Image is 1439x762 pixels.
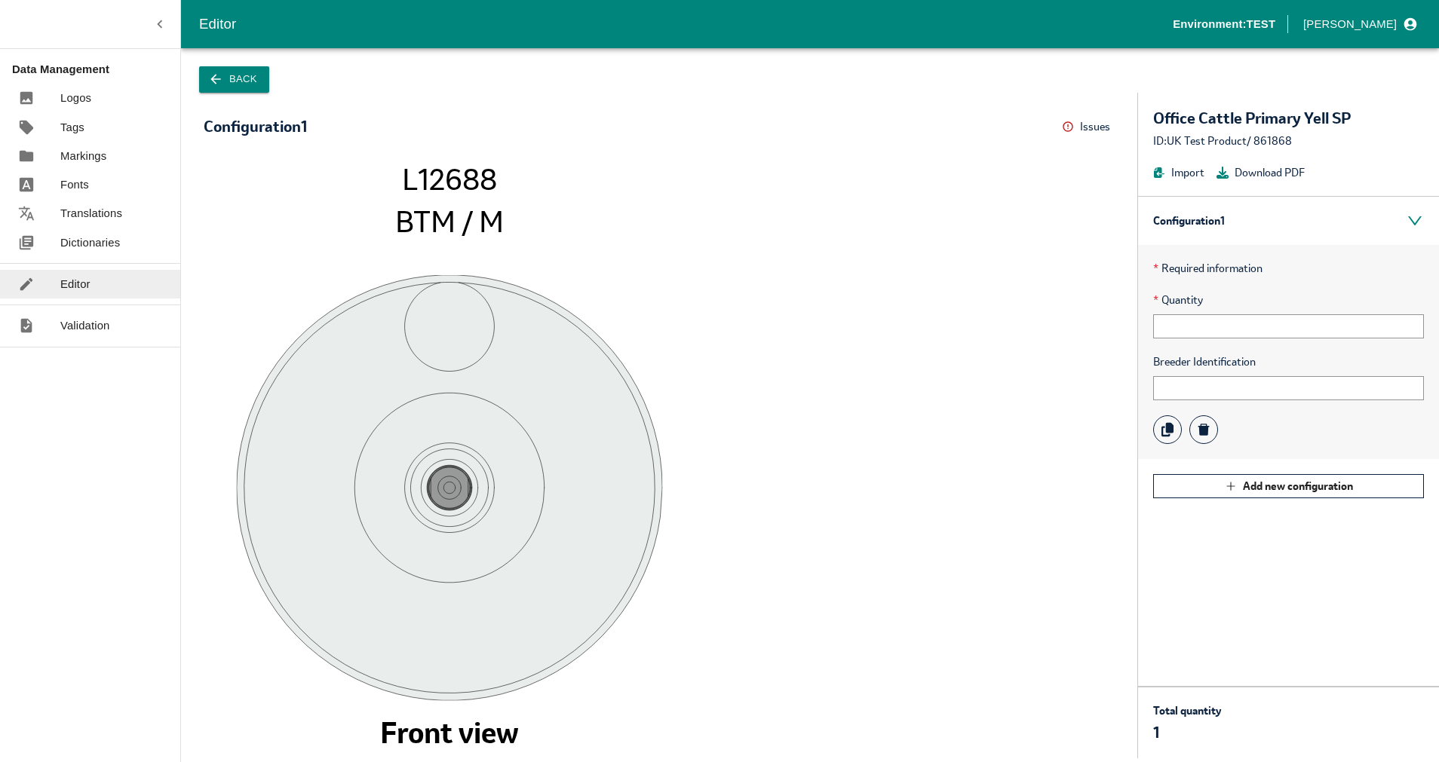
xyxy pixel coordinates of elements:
p: Translations [60,205,122,222]
button: Back [199,66,269,93]
div: ID: UK Test Product / 861868 [1153,133,1424,149]
div: Editor [199,13,1173,35]
p: Environment: TEST [1173,16,1275,32]
button: Download PDF [1217,164,1305,181]
p: Data Management [12,61,180,78]
tspan: L12688 [402,159,497,197]
p: Fonts [60,176,89,193]
p: Total quantity [1153,702,1221,719]
p: [PERSON_NAME] [1303,16,1397,32]
p: Editor [60,276,91,292]
button: Add new configuration [1153,474,1424,498]
button: Import [1153,164,1204,181]
span: Breeder Identification [1153,353,1424,370]
tspan: BTM / M [395,202,504,240]
div: Configuration 1 [1138,197,1439,245]
div: Office Cattle Primary Yell SP [1153,108,1424,129]
p: Logos [60,90,91,106]
p: 1 [1153,722,1221,743]
button: Issues [1062,115,1115,139]
p: Required information [1153,260,1424,277]
p: Validation [60,317,110,334]
div: Configuration 1 [204,118,307,135]
p: Dictionaries [60,234,120,251]
p: Markings [60,148,106,164]
tspan: Front view [380,713,519,751]
span: Quantity [1153,292,1424,308]
p: Tags [60,119,84,136]
button: profile [1297,11,1421,37]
